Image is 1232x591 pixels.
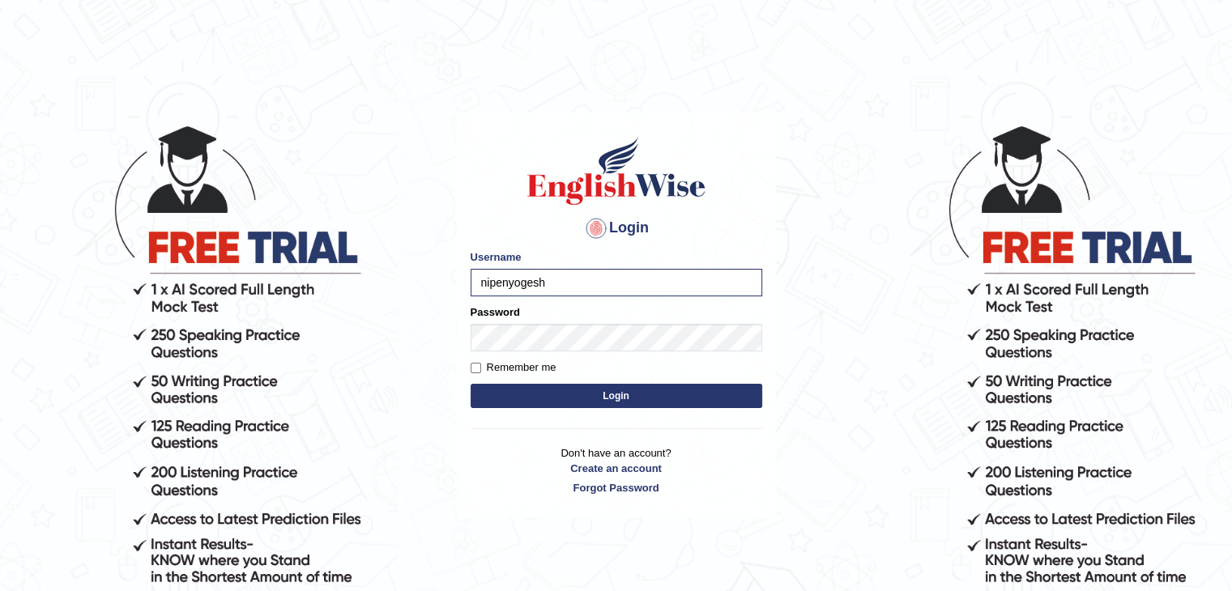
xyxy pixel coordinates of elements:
img: Logo of English Wise sign in for intelligent practice with AI [524,134,709,207]
a: Forgot Password [471,480,762,495]
label: Password [471,304,520,320]
label: Username [471,249,522,265]
label: Remember me [471,359,556,376]
a: Create an account [471,461,762,476]
p: Don't have an account? [471,445,762,495]
h4: Login [471,215,762,241]
button: Login [471,384,762,408]
input: Remember me [471,363,481,373]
